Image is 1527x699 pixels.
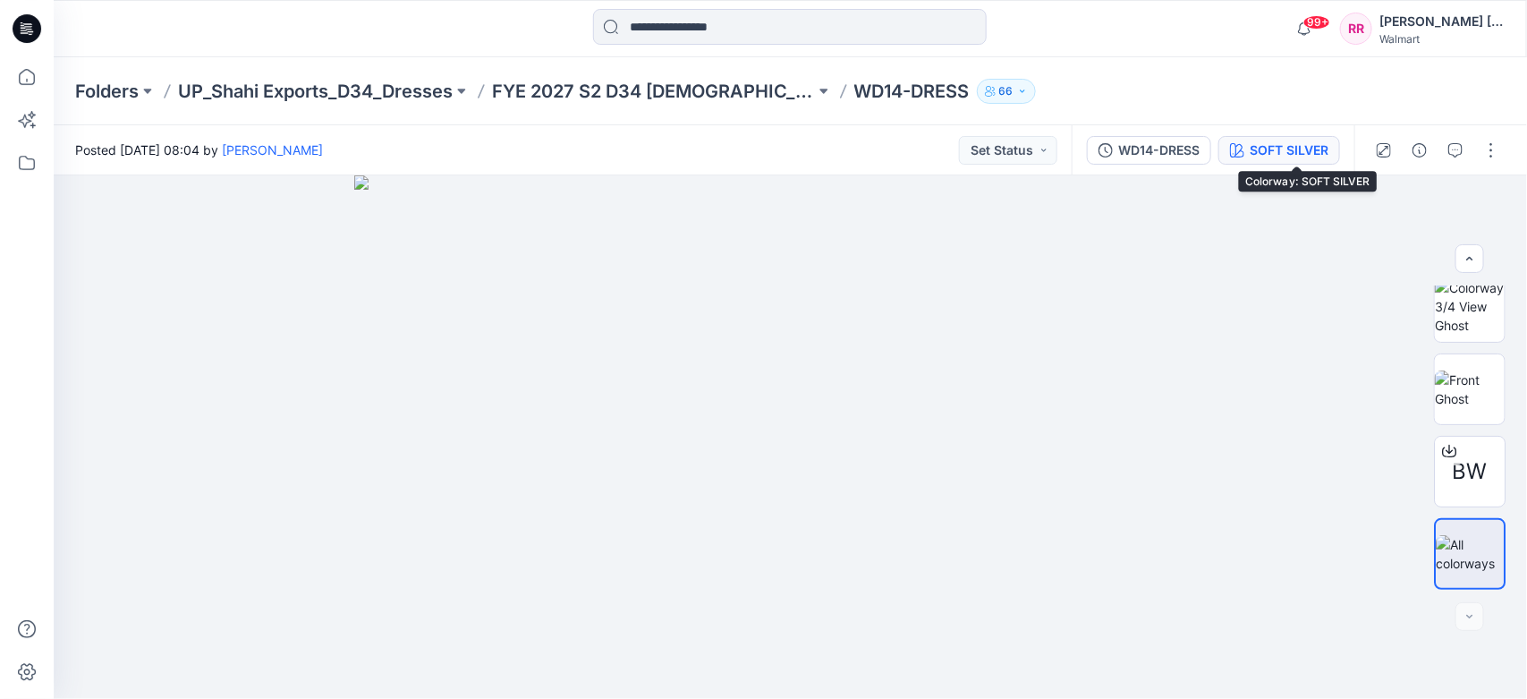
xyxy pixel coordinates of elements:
div: Walmart [1379,32,1505,46]
a: UP_Shahi Exports_D34_Dresses [178,79,453,104]
div: RR [1340,13,1372,45]
span: 99+ [1303,15,1330,30]
span: BW [1453,456,1488,488]
a: FYE 2027 S2 D34 [DEMOGRAPHIC_DATA] Dresses - Shahi [492,79,815,104]
p: WD14-DRESS [854,79,970,104]
p: 66 [999,81,1014,101]
button: Details [1405,136,1434,165]
span: Posted [DATE] 08:04 by [75,141,323,159]
a: [PERSON_NAME] [222,142,323,158]
button: WD14-DRESS [1087,136,1211,165]
a: Folders [75,79,139,104]
img: Front Ghost [1435,371,1505,408]
button: SOFT SILVER [1218,136,1340,165]
button: 66 [977,79,1036,104]
div: SOFT SILVER [1250,141,1328,160]
img: Colorway 3/4 View Ghost [1435,278,1505,335]
div: WD14-DRESS [1118,141,1200,160]
img: All colorways [1436,535,1504,573]
div: [PERSON_NAME] [PERSON_NAME] [1379,11,1505,32]
img: eyJhbGciOiJIUzI1NiIsImtpZCI6IjAiLCJzbHQiOiJzZXMiLCJ0eXAiOiJKV1QifQ.eyJkYXRhIjp7InR5cGUiOiJzdG9yYW... [354,175,1226,699]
